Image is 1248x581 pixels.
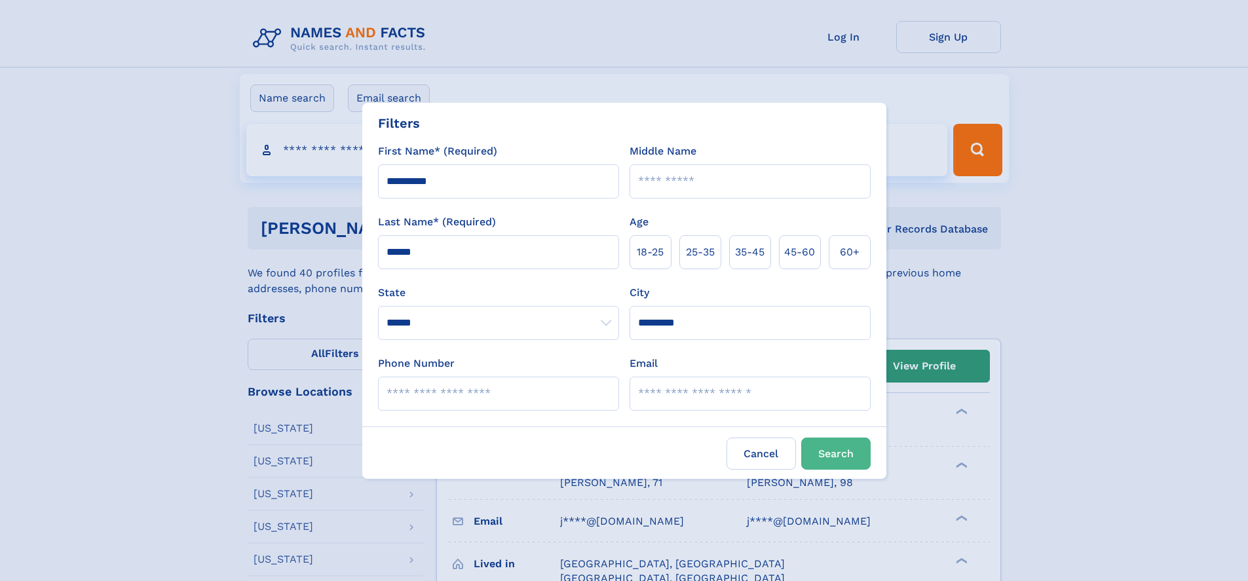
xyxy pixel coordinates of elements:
button: Search [801,438,871,470]
label: Cancel [727,438,796,470]
label: City [630,285,649,301]
label: Last Name* (Required) [378,214,496,230]
label: State [378,285,619,301]
label: Age [630,214,649,230]
span: 25‑35 [686,244,715,260]
label: Middle Name [630,143,696,159]
span: 35‑45 [735,244,765,260]
span: 18‑25 [637,244,664,260]
label: Phone Number [378,356,455,371]
span: 45‑60 [784,244,815,260]
label: Email [630,356,658,371]
span: 60+ [840,244,860,260]
label: First Name* (Required) [378,143,497,159]
div: Filters [378,113,420,133]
